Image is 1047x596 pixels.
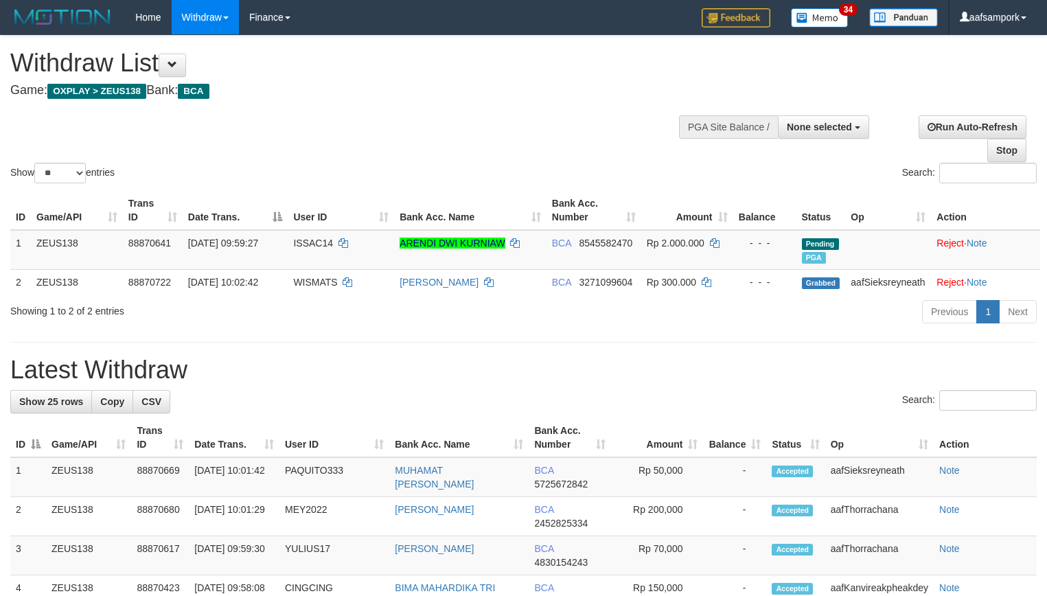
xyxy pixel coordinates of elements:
[279,418,389,457] th: User ID: activate to sort column ascending
[611,497,704,536] td: Rp 200,000
[787,122,852,133] span: None selected
[825,497,934,536] td: aafThorrachana
[733,191,796,230] th: Balance
[772,583,813,595] span: Accepted
[679,115,778,139] div: PGA Site Balance /
[189,457,279,497] td: [DATE] 10:01:42
[188,238,258,249] span: [DATE] 09:59:27
[934,418,1037,457] th: Action
[772,466,813,477] span: Accepted
[772,505,813,516] span: Accepted
[46,497,131,536] td: ZEUS138
[10,49,684,77] h1: Withdraw List
[293,238,333,249] span: ISSAC14
[931,230,1040,270] td: ·
[825,418,934,457] th: Op: activate to sort column ascending
[19,396,83,407] span: Show 25 rows
[10,457,46,497] td: 1
[131,457,189,497] td: 88870669
[400,238,505,249] a: ARENDI DWI KURNIAW
[534,582,553,593] span: BCA
[178,84,209,99] span: BCA
[529,418,610,457] th: Bank Acc. Number: activate to sort column ascending
[189,497,279,536] td: [DATE] 10:01:29
[10,7,115,27] img: MOTION_logo.png
[389,418,529,457] th: Bank Acc. Name: activate to sort column ascending
[46,457,131,497] td: ZEUS138
[10,418,46,457] th: ID: activate to sort column descending
[395,543,474,554] a: [PERSON_NAME]
[534,557,588,568] span: Copy 4830154243 to clipboard
[31,230,123,270] td: ZEUS138
[931,269,1040,295] td: ·
[10,84,684,98] h4: Game: Bank:
[128,238,171,249] span: 88870641
[703,536,766,575] td: -
[845,191,931,230] th: Op: activate to sort column ascending
[919,115,1026,139] a: Run Auto-Refresh
[976,300,1000,323] a: 1
[791,8,849,27] img: Button%20Memo.svg
[534,479,588,490] span: Copy 5725672842 to clipboard
[967,238,987,249] a: Note
[10,497,46,536] td: 2
[395,465,474,490] a: MUHAMAT [PERSON_NAME]
[31,191,123,230] th: Game/API: activate to sort column ascending
[845,269,931,295] td: aafSieksreyneath
[579,277,632,288] span: Copy 3271099604 to clipboard
[288,191,394,230] th: User ID: activate to sort column ascending
[10,163,115,183] label: Show entries
[579,238,632,249] span: Copy 8545582470 to clipboard
[189,536,279,575] td: [DATE] 09:59:30
[293,277,337,288] span: WISMATS
[279,497,389,536] td: MEY2022
[869,8,938,27] img: panduan.png
[10,536,46,575] td: 3
[772,544,813,555] span: Accepted
[552,238,571,249] span: BCA
[131,418,189,457] th: Trans ID: activate to sort column ascending
[825,457,934,497] td: aafSieksreyneath
[739,275,791,289] div: - - -
[936,277,964,288] a: Reject
[128,277,171,288] span: 88870722
[703,418,766,457] th: Balance: activate to sort column ascending
[552,277,571,288] span: BCA
[939,163,1037,183] input: Search:
[778,115,869,139] button: None selected
[796,191,846,230] th: Status
[133,390,170,413] a: CSV
[802,277,840,289] span: Grabbed
[967,277,987,288] a: Note
[546,191,641,230] th: Bank Acc. Number: activate to sort column ascending
[999,300,1037,323] a: Next
[802,238,839,250] span: Pending
[400,277,479,288] a: [PERSON_NAME]
[34,163,86,183] select: Showentries
[10,230,31,270] td: 1
[931,191,1040,230] th: Action
[395,504,474,515] a: [PERSON_NAME]
[703,457,766,497] td: -
[703,497,766,536] td: -
[802,252,826,264] span: Marked by aafnoeunsreypich
[188,277,258,288] span: [DATE] 10:02:42
[647,277,696,288] span: Rp 300.000
[131,536,189,575] td: 88870617
[10,356,1037,384] h1: Latest Withdraw
[647,238,704,249] span: Rp 2.000.000
[10,269,31,295] td: 2
[46,536,131,575] td: ZEUS138
[766,418,825,457] th: Status: activate to sort column ascending
[534,518,588,529] span: Copy 2452825334 to clipboard
[10,299,426,318] div: Showing 1 to 2 of 2 entries
[534,465,553,476] span: BCA
[279,536,389,575] td: YULIUS17
[10,390,92,413] a: Show 25 rows
[47,84,146,99] span: OXPLAY > ZEUS138
[922,300,977,323] a: Previous
[31,269,123,295] td: ZEUS138
[189,418,279,457] th: Date Trans.: activate to sort column ascending
[141,396,161,407] span: CSV
[394,191,546,230] th: Bank Acc. Name: activate to sort column ascending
